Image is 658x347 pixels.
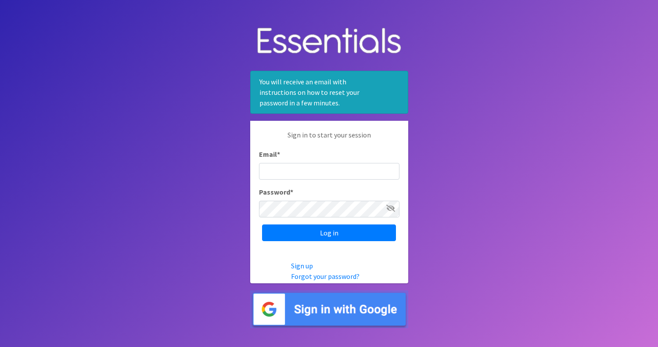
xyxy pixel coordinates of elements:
div: You will receive an email with instructions on how to reset your password in a few minutes. [250,71,408,114]
label: Email [259,149,280,159]
abbr: required [290,188,293,196]
img: Human Essentials [250,19,408,64]
img: Sign in with Google [250,290,408,329]
a: Sign up [291,261,313,270]
label: Password [259,187,293,197]
input: Log in [262,224,396,241]
abbr: required [277,150,280,159]
a: Forgot your password? [291,272,360,281]
p: Sign in to start your session [259,130,399,149]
